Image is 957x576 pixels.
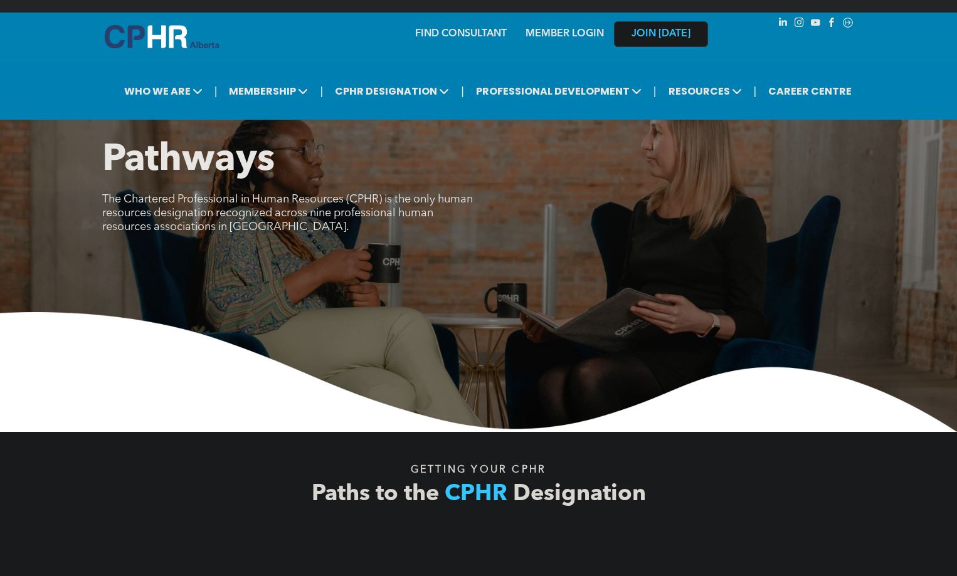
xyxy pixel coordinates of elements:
[841,16,855,33] a: Social network
[653,78,657,104] li: |
[331,80,453,103] span: CPHR DESIGNATION
[312,483,439,506] span: Paths to the
[526,29,604,39] a: MEMBER LOGIN
[472,80,645,103] span: PROFESSIONAL DEVELOPMENT
[411,465,546,475] span: Getting your Cphr
[754,78,757,104] li: |
[320,78,323,104] li: |
[614,21,708,47] a: JOIN [DATE]
[825,16,838,33] a: facebook
[120,80,206,103] span: WHO WE ARE
[792,16,806,33] a: instagram
[102,142,275,179] span: Pathways
[102,194,473,233] span: The Chartered Professional in Human Resources (CPHR) is the only human resources designation reco...
[225,80,312,103] span: MEMBERSHIP
[415,29,507,39] a: FIND CONSULTANT
[632,28,690,40] span: JOIN [DATE]
[461,78,464,104] li: |
[764,80,855,103] a: CAREER CENTRE
[214,78,218,104] li: |
[105,25,219,48] img: A blue and white logo for cp alberta
[665,80,746,103] span: RESOURCES
[808,16,822,33] a: youtube
[513,483,646,506] span: Designation
[445,483,507,506] span: CPHR
[776,16,790,33] a: linkedin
